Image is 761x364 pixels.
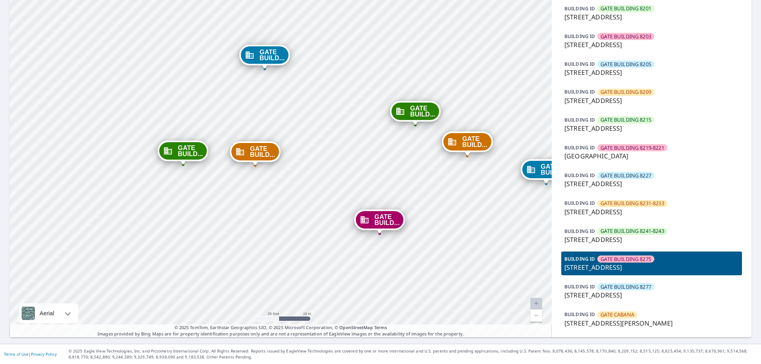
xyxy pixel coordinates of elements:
div: Dropped pin, building GATE BUILDING 8215, Commercial property, 8215 Southwestern Blvd Dallas, TX ... [390,101,441,126]
p: BUILDING ID [564,311,595,318]
div: Dropped pin, building GATE BUILDING 8219-8221, Commercial property, 8221 Southwestern Blvd Dallas... [354,210,405,234]
p: BUILDING ID [564,88,595,95]
p: [STREET_ADDRESS] [564,96,739,105]
p: [STREET_ADDRESS] [564,263,739,272]
span: GATE BUILD... [178,145,203,157]
span: GATE BUILDING 8241-8243 [600,227,664,235]
span: GATE BUILD... [410,105,435,117]
p: Images provided by Bing Maps are for property identification purposes only and are not a represen... [10,324,552,337]
p: [STREET_ADDRESS] [564,12,739,22]
span: GATE BUILD... [250,146,275,158]
div: Dropped pin, building GATE BUILDING 8205, Commercial property, 8205 Southwestern Blvd Dallas, TX ... [520,159,571,184]
p: BUILDING ID [564,200,595,206]
a: Current Level 20, Zoom Out [530,310,542,322]
span: GATE BUILDING 8205 [600,61,651,68]
a: Current Level 20, Zoom In Disabled [530,298,542,310]
p: BUILDING ID [564,144,595,151]
span: GATE BUILDING 8227 [600,172,651,179]
p: [STREET_ADDRESS] [564,68,739,77]
div: Dropped pin, building GATE BUILDING 8209, Commercial property, 8209 Southwestern Blvd Dallas, TX ... [442,131,493,156]
p: BUILDING ID [564,172,595,179]
p: BUILDING ID [564,5,595,12]
span: GATE BUILD... [375,214,400,226]
div: Dropped pin, building GATE BUILDING 8231-8233, Commercial property, 8233 Southwestern Blvd Dallas... [230,141,281,166]
span: GATE BUILDING 8219-8221 [600,144,664,152]
p: [STREET_ADDRESS] [564,235,739,244]
a: OpenStreetMap [339,324,373,330]
div: Dropped pin, building GATE BUILDING 8227, Commercial property, 8227 Southwestern Blvd Dallas, TX ... [239,45,290,69]
span: © 2025 TomTom, Earthstar Geographics SIO, © 2025 Microsoft Corporation, © [174,324,387,331]
p: [STREET_ADDRESS][PERSON_NAME] [564,318,739,328]
span: GATE BUILDING 8203 [600,33,651,40]
p: BUILDING ID [564,283,595,290]
a: Privacy Policy [31,351,57,357]
p: [GEOGRAPHIC_DATA] [564,151,739,161]
span: GATE BUILDING 8201 [600,5,651,12]
span: GATE BUILDING 8275 [600,255,651,263]
p: BUILDING ID [564,255,595,262]
span: GATE BUILDING 8209 [600,88,651,96]
p: © 2025 Eagle View Technologies, Inc. and Pictometry International Corp. All Rights Reserved. Repo... [69,348,757,360]
span: GATE BUILD... [260,49,285,61]
span: GATE BUILDING 8231-8233 [600,200,664,207]
p: [STREET_ADDRESS] [564,207,739,217]
p: BUILDING ID [564,228,595,234]
p: [STREET_ADDRESS] [564,290,739,300]
p: [STREET_ADDRESS] [564,179,739,189]
span: GATE BUILD... [462,136,487,148]
p: BUILDING ID [564,61,595,67]
p: | [4,352,57,356]
span: GATE BUILDING 8215 [600,116,651,124]
span: GATE BUILD... [541,164,566,175]
p: [STREET_ADDRESS] [564,124,739,133]
div: Aerial [37,303,57,323]
div: Dropped pin, building GATE BUILDING 8241-8243, Commercial property, 8241 Southwestern Blvd Dallas... [158,141,208,165]
p: BUILDING ID [564,116,595,123]
span: GATE CABANA [600,311,634,318]
p: BUILDING ID [564,33,595,40]
p: [STREET_ADDRESS] [564,40,739,50]
a: Terms [374,324,387,330]
div: Aerial [19,303,78,323]
a: Terms of Use [4,351,29,357]
span: GATE BUILDING 8277 [600,283,651,291]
